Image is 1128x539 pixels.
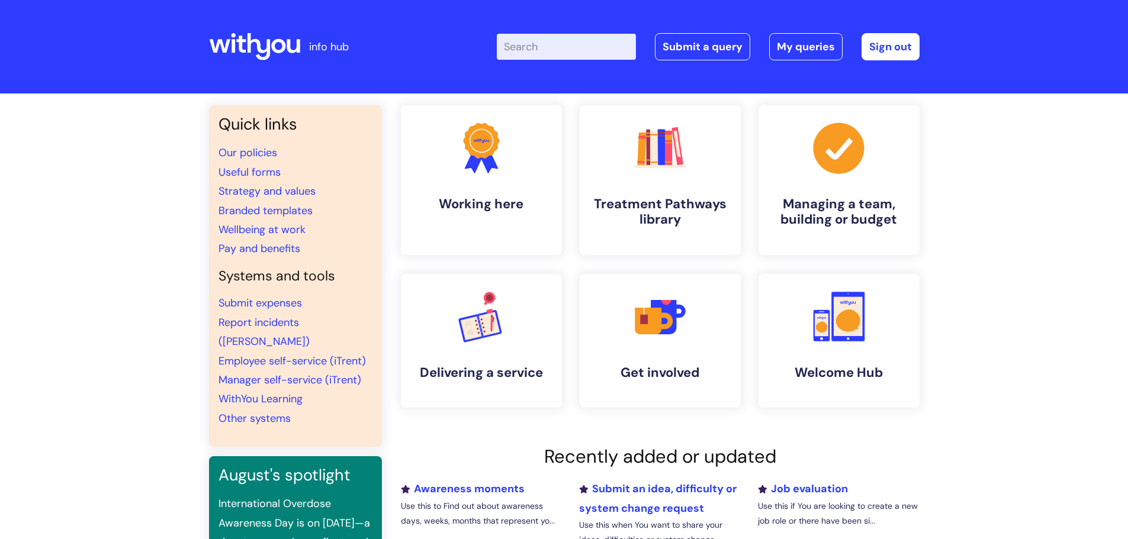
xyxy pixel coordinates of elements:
[218,354,366,368] a: Employee self-service (iTrent)
[218,411,291,425] a: Other systems
[768,196,910,228] h4: Managing a team, building or budget
[758,482,848,496] a: Job evaluation
[410,196,552,212] h4: Working here
[768,365,910,380] h4: Welcome Hub
[218,184,316,198] a: Strategy and values
[218,373,361,387] a: Manager self-service (iTrent)
[401,499,562,528] p: Use this to Find out about awareness days, weeks, months that represent yo...
[218,222,306,237] a: Wellbeing at work
[589,365,731,380] h4: Get involved
[218,115,372,134] h3: Quick links
[655,33,750,60] a: Submit a query
[218,146,277,160] a: Our policies
[401,105,562,255] a: Working here
[410,365,552,380] h4: Delivering a service
[218,241,300,256] a: Pay and benefits
[218,392,303,406] a: WithYou Learning
[497,34,636,60] input: Search
[759,274,920,408] a: Welcome Hub
[580,274,741,408] a: Get involved
[862,33,920,60] a: Sign out
[218,165,281,179] a: Useful forms
[218,268,372,285] h4: Systems and tools
[579,482,737,515] a: Submit an idea, difficulty or system change request
[218,204,313,218] a: Branded templates
[758,499,919,528] p: Use this if You are looking to create a new job role or there have been si...
[401,482,525,496] a: Awareness moments
[218,315,310,348] a: Report incidents ([PERSON_NAME])
[759,105,920,255] a: Managing a team, building or budget
[497,33,920,60] div: | -
[401,274,562,408] a: Delivering a service
[769,33,843,60] a: My queries
[309,37,349,56] p: info hub
[401,446,920,467] h2: Recently added or updated
[218,296,302,310] a: Submit expenses
[580,105,741,255] a: Treatment Pathways library
[589,196,731,228] h4: Treatment Pathways library
[218,466,372,485] h3: August's spotlight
